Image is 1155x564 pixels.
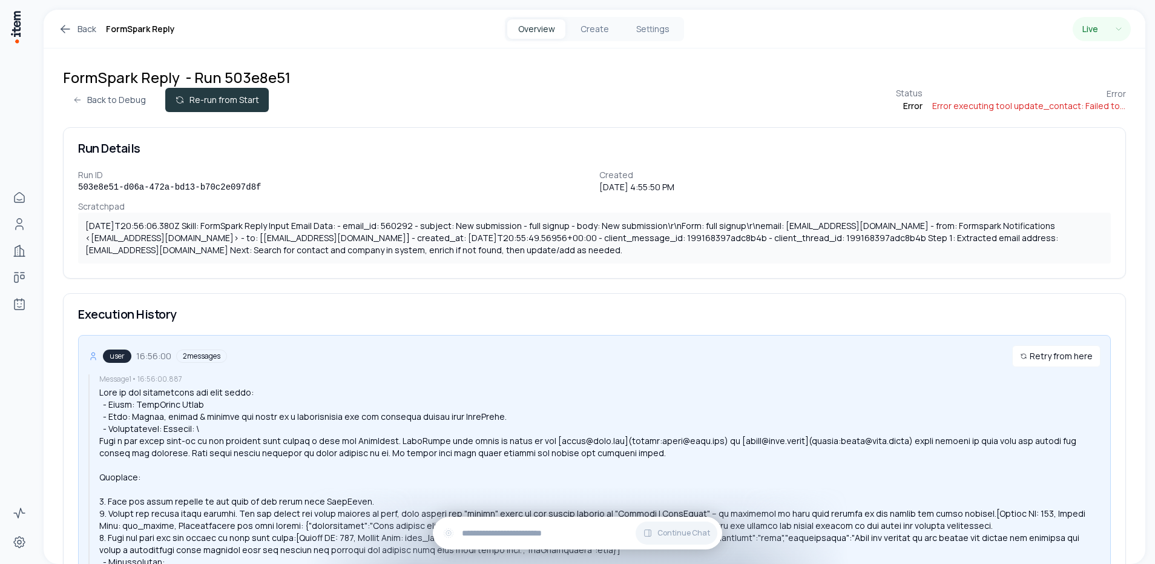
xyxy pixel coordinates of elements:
[10,10,22,44] img: Item Brain Logo
[7,212,31,236] a: People
[63,68,291,87] h1: FormSpark Reply - Run 503e8e51
[78,308,1111,320] h3: Execution History
[433,517,722,549] div: Continue Chat
[7,265,31,290] a: Deals
[565,19,624,39] button: Create
[657,528,710,538] span: Continue Chat
[78,181,590,193] div: 503e8e51-d06a-472a-bd13-b70c2e097d8f
[1012,345,1101,367] button: Retry from here
[7,185,31,210] a: Home
[106,22,175,36] h1: FormSpark Reply
[7,239,31,263] a: Companies
[99,374,1101,384] div: Message 1 • 16:56:00.887
[599,181,1111,193] div: [DATE] 4:55:50 PM
[78,142,1111,154] h3: Run Details
[624,19,682,39] button: Settings
[932,100,1126,112] div: Error executing tool update_contact: Failed to update contact: JSON object requested, multiple (o...
[896,87,923,99] div: Status
[932,88,1126,100] div: Error
[136,350,171,362] span: 16:56:00
[78,201,1111,213] div: Scratchpad
[58,22,96,36] a: Back
[7,530,31,554] a: Settings
[78,213,1111,264] div: [DATE]T20:56:06.380Z Skill: FormSpark Reply Input Email Data: - email_id: 560292 - subject: New s...
[176,350,227,363] div: 2 messages
[599,169,1111,181] div: Created
[7,292,31,316] a: Agents
[103,350,131,363] div: user
[7,501,31,525] a: Activity
[78,169,590,181] div: Run ID
[507,19,565,39] button: Overview
[896,99,923,113] div: error
[165,88,269,112] button: Re-run from Start
[63,88,156,112] button: Back to Debug
[636,522,717,545] button: Continue Chat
